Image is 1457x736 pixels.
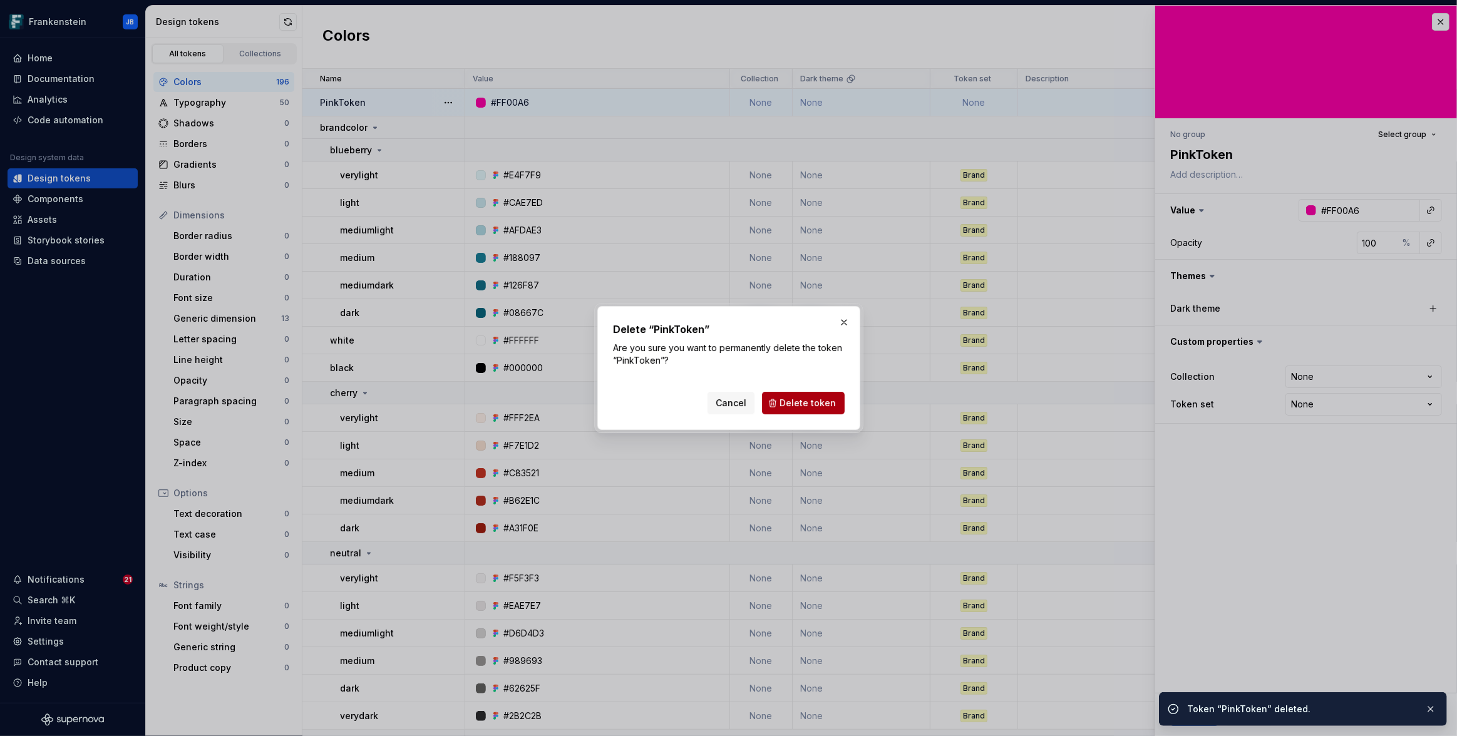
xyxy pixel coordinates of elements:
h2: Delete “PinkToken” [613,322,845,337]
div: Token “PinkToken” deleted. [1187,703,1415,715]
span: Delete token [780,397,837,409]
p: Are you sure you want to permanently delete the token “PinkToken”? [613,342,845,367]
button: Delete token [762,392,845,414]
button: Cancel [708,392,754,414]
span: Cancel [716,397,746,409]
